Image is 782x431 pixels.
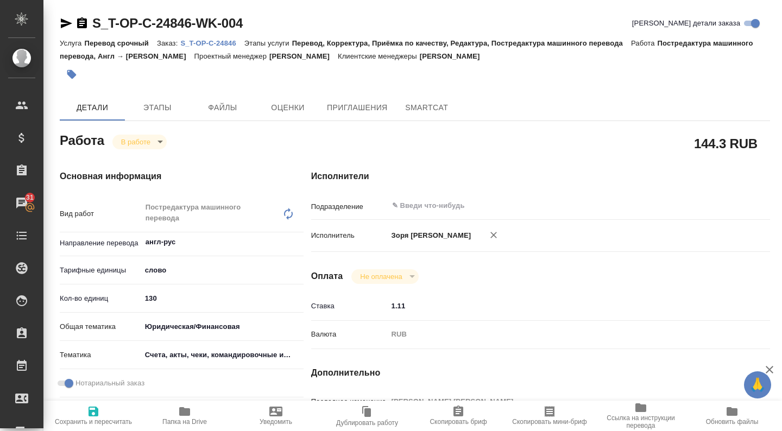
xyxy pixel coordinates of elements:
span: Оценки [262,101,314,115]
button: Open [726,205,728,207]
span: Папка на Drive [162,418,207,426]
button: Не оплачена [357,272,405,281]
p: Клиентские менеджеры [338,52,420,60]
div: слово [141,261,304,280]
p: Этапы услуги [244,39,292,47]
span: Детали [66,101,118,115]
span: Дублировать работу [336,419,398,427]
button: Папка на Drive [139,401,230,431]
button: Скопировать ссылку [75,17,89,30]
button: В работе [118,137,154,147]
button: Скопировать бриф [413,401,504,431]
p: Перевод срочный [84,39,157,47]
a: S_T-OP-C-24846 [180,38,244,47]
span: Приглашения [327,101,388,115]
span: Файлы [197,101,249,115]
span: Обновить файлы [706,418,759,426]
p: Вид работ [60,208,141,219]
p: Перевод, Корректура, Приёмка по качеству, Редактура, Постредактура машинного перевода [292,39,631,47]
span: Сохранить и пересчитать [55,418,132,426]
span: Ссылка на инструкции перевода [602,414,680,429]
h4: Оплата [311,270,343,283]
a: 31 [3,189,41,217]
span: Скопировать бриф [430,418,487,426]
input: ✎ Введи что-нибудь [141,290,304,306]
button: Сохранить и пересчитать [48,401,139,431]
span: Уведомить [260,418,292,426]
h4: Исполнители [311,170,770,183]
p: [PERSON_NAME] [269,52,338,60]
h2: 144.3 RUB [694,134,758,153]
button: Добавить тэг [60,62,84,86]
div: Счета, акты, чеки, командировочные и таможенные документы [141,346,304,364]
h2: Работа [60,130,104,149]
span: 31 [20,192,40,203]
p: Направление перевода [60,238,141,249]
div: В работе [351,269,418,284]
h4: Дополнительно [311,366,770,379]
p: Тематика [60,350,141,360]
input: ✎ Введи что-нибудь [388,298,732,314]
button: Уведомить [230,401,321,431]
input: ✎ Введи что-нибудь [391,199,692,212]
span: [PERSON_NAME] детали заказа [632,18,740,29]
p: Ставка [311,301,388,312]
p: Подразделение [311,201,388,212]
p: Проектный менеджер [194,52,269,60]
p: Услуга [60,39,84,47]
span: Нотариальный заказ [75,378,144,389]
button: Обновить файлы [686,401,778,431]
p: Последнее изменение [311,396,388,407]
p: Исполнитель [311,230,388,241]
button: 🙏 [744,371,771,398]
button: Ссылка на инструкции перевода [595,401,686,431]
div: RUB [388,325,732,344]
p: Общая тематика [60,321,141,332]
span: Скопировать мини-бриф [512,418,586,426]
span: SmartCat [401,101,453,115]
div: В работе [112,135,167,149]
p: Кол-во единиц [60,293,141,304]
button: Скопировать мини-бриф [504,401,595,431]
div: Юридическая/Финансовая [141,318,304,336]
p: Работа [631,39,658,47]
button: Удалить исполнителя [482,223,506,247]
h4: Основная информация [60,170,268,183]
span: Этапы [131,101,184,115]
button: Скопировать ссылку для ЯМессенджера [60,17,73,30]
p: S_T-OP-C-24846 [180,39,244,47]
a: S_T-OP-C-24846-WK-004 [92,16,243,30]
p: Тарифные единицы [60,265,141,276]
input: Пустое поле [388,394,732,409]
p: [PERSON_NAME] [420,52,488,60]
button: Open [298,241,300,243]
span: 🙏 [748,373,767,396]
button: Дублировать работу [321,401,413,431]
p: Зоря [PERSON_NAME] [388,230,471,241]
p: Заказ: [157,39,180,47]
p: Валюта [311,329,388,340]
